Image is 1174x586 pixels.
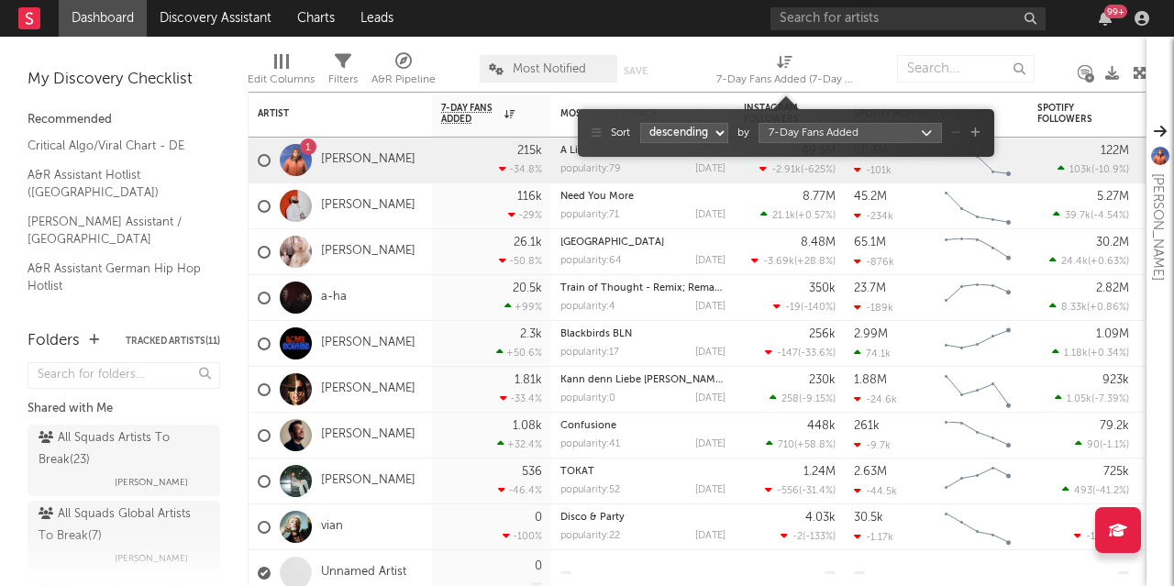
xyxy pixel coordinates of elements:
[773,301,836,313] div: ( )
[936,321,1019,367] svg: Chart title
[936,138,1019,183] svg: Chart title
[769,125,921,141] div: 7-Day Fans Added
[936,413,1019,459] svg: Chart title
[936,229,1019,275] svg: Chart title
[28,425,220,496] a: All Squads Artists To Break(23)[PERSON_NAME]
[809,328,836,340] div: 256k
[560,283,732,293] a: Train of Thought - Remix; Remaster
[1094,394,1126,404] span: -7.39 %
[560,210,619,220] div: popularity: 71
[1062,484,1129,496] div: ( )
[535,512,542,524] div: 0
[854,531,893,543] div: -1.17k
[695,439,725,449] div: [DATE]
[854,485,897,497] div: -44.5k
[321,381,415,397] a: [PERSON_NAME]
[560,238,725,248] div: STREET X STREET
[592,118,980,148] div: by
[441,103,500,125] span: 7-Day Fans Added
[1074,486,1092,496] span: 493
[765,347,836,359] div: ( )
[1065,211,1091,221] span: 39.7k
[28,330,80,352] div: Folders
[1049,301,1129,313] div: ( )
[28,109,220,131] div: Recommended
[321,427,415,443] a: [PERSON_NAME]
[854,374,887,386] div: 1.88M
[716,46,854,99] div: 7-Day Fans Added (7-Day Fans Added)
[854,108,991,119] div: Spotify Monthly Listeners
[1069,165,1091,175] span: 103k
[504,301,542,313] div: +99 %
[1096,328,1129,340] div: 1.09M
[560,329,725,339] div: Blackbirds BLN
[126,337,220,346] button: Tracked Artists(11)
[936,183,1019,229] svg: Chart title
[560,375,746,385] a: Kann denn Liebe [PERSON_NAME] sein
[560,146,725,156] div: A Little More
[497,438,542,450] div: +32.4 %
[809,282,836,294] div: 350k
[854,282,886,294] div: 23.7M
[1061,257,1088,267] span: 24.4k
[321,290,347,305] a: a-ha
[248,46,315,99] div: Edit Columns
[809,374,836,386] div: 230k
[1102,374,1129,386] div: 923k
[695,348,725,358] div: [DATE]
[1037,103,1102,125] div: Spotify Followers
[28,398,220,420] div: Shared with Me
[854,210,893,222] div: -234k
[801,348,833,359] span: -33.6 %
[560,146,621,156] a: A Little More
[560,467,725,477] div: TOKAT
[522,466,542,478] div: 536
[936,367,1019,413] svg: Chart title
[321,473,415,489] a: [PERSON_NAME]
[513,420,542,432] div: 1.08k
[28,212,202,249] a: [PERSON_NAME] Assistant / [GEOGRAPHIC_DATA]
[560,421,616,431] a: Confusione
[760,209,836,221] div: ( )
[496,347,542,359] div: +50.6 %
[321,336,415,351] a: [PERSON_NAME]
[1052,347,1129,359] div: ( )
[854,512,883,524] div: 30.5k
[807,420,836,432] div: 448k
[744,103,808,125] div: Instagram Followers
[792,532,803,542] span: -2
[766,438,836,450] div: ( )
[777,486,799,496] span: -556
[854,439,891,451] div: -9.7k
[778,440,794,450] span: 710
[560,531,620,541] div: popularity: 22
[499,255,542,267] div: -50.8 %
[695,256,725,266] div: [DATE]
[854,420,880,432] div: 261k
[1064,348,1088,359] span: 1.18k
[751,255,836,267] div: ( )
[1053,209,1129,221] div: ( )
[560,164,621,174] div: popularity: 79
[770,7,1046,30] input: Search for artists
[1103,466,1129,478] div: 725k
[781,530,836,542] div: ( )
[513,282,542,294] div: 20.5k
[513,63,586,75] span: Most Notified
[560,108,698,119] div: Most Recent Track
[514,237,542,249] div: 26.1k
[560,513,725,523] div: Disco & Party
[1096,282,1129,294] div: 2.82M
[1101,145,1129,157] div: 122M
[897,55,1035,83] input: Search...
[560,421,725,431] div: Confusione
[560,485,620,495] div: popularity: 52
[854,191,887,203] div: 45.2M
[759,163,836,175] div: ( )
[1087,440,1100,450] span: 90
[624,66,648,76] button: Save
[115,547,188,569] span: [PERSON_NAME]
[560,393,615,404] div: popularity: 0
[535,560,542,572] div: 0
[560,348,619,358] div: popularity: 17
